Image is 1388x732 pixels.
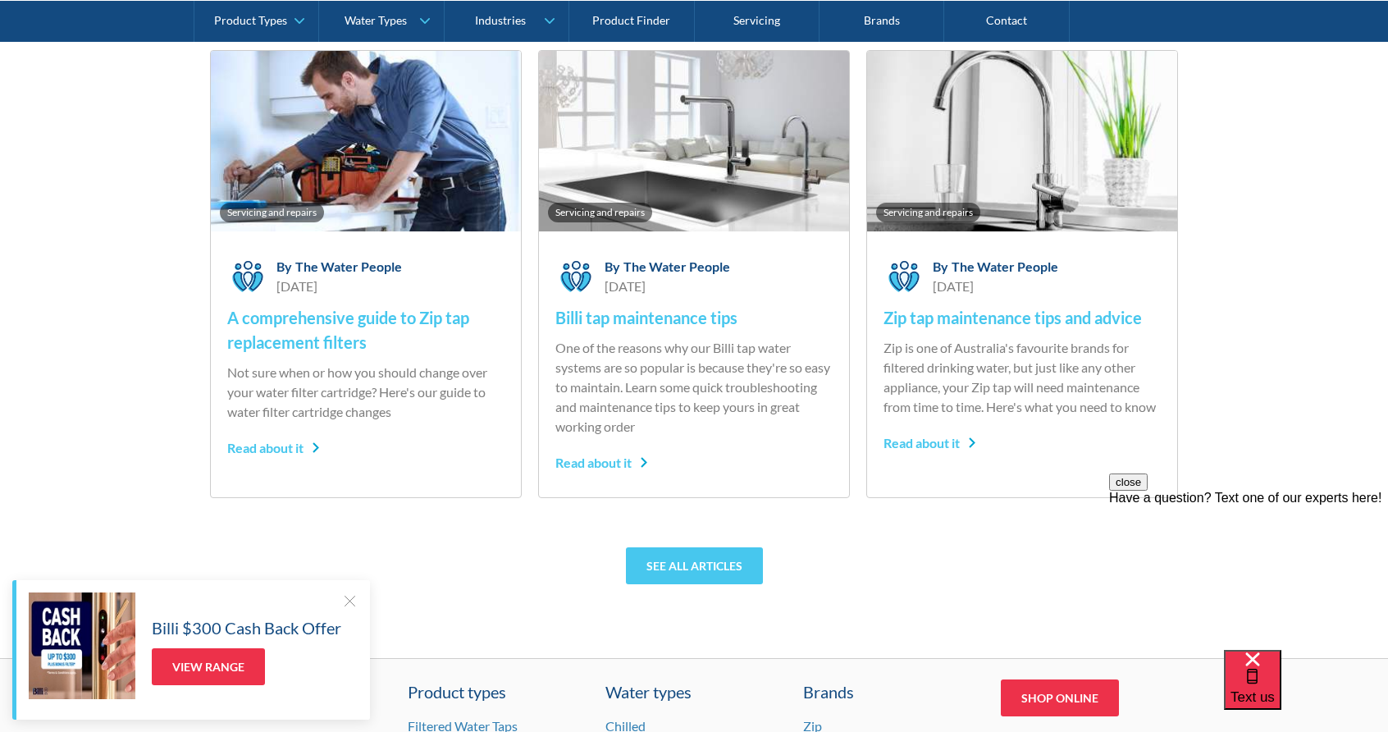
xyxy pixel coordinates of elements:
div: The Water People [623,258,730,274]
div: Read about it [227,438,320,458]
a: Servicing and repairsByThe Water People[DATE]A comprehensive guide to Zip tap replacement filters... [210,50,522,498]
div: Read about it [555,453,648,473]
div: Servicing and repairs [555,206,645,219]
a: See all articles [626,547,763,584]
div: By [276,258,292,274]
iframe: podium webchat widget bubble [1224,650,1388,732]
p: One of the reasons why our Billi tap water systems are so popular is because they're so easy to m... [555,338,833,437]
div: Water Types [345,13,407,27]
h4: Billi tap maintenance tips [555,305,833,330]
div: Brands [803,679,980,704]
div: Product Types [214,13,287,27]
h4: Zip tap maintenance tips and advice [883,305,1161,330]
div: Industries [475,13,526,27]
img: Billi $300 Cash Back Offer [29,592,135,699]
div: [DATE] [605,277,730,296]
div: Servicing and repairs [227,206,317,219]
p: Zip is one of Australia's favourite brands for filtered drinking water, but just like any other a... [883,338,1161,417]
div: By [933,258,948,274]
p: Not sure when or how you should change over your water filter cartridge? Here's our guide to wate... [227,363,505,422]
div: The Water People [295,258,402,274]
h4: A comprehensive guide to Zip tap replacement filters [227,305,505,355]
a: Product types [408,679,585,704]
div: [DATE] [933,277,1058,296]
div: By [605,258,620,274]
a: Water types [605,679,783,704]
a: Servicing and repairsByThe Water People[DATE]Billi tap maintenance tipsOne of the reasons why our... [538,50,850,498]
h5: Billi $300 Cash Back Offer [152,615,341,640]
a: View Range [152,648,265,685]
iframe: podium webchat widget prompt [1109,474,1388,670]
a: Shop Online [1001,679,1119,716]
div: [DATE] [276,277,402,296]
div: The Water People [952,258,1058,274]
div: Servicing and repairs [883,206,973,219]
a: Servicing and repairsByThe Water People[DATE]Zip tap maintenance tips and adviceZip is one of Aus... [866,50,1178,498]
div: Read about it [883,433,976,453]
